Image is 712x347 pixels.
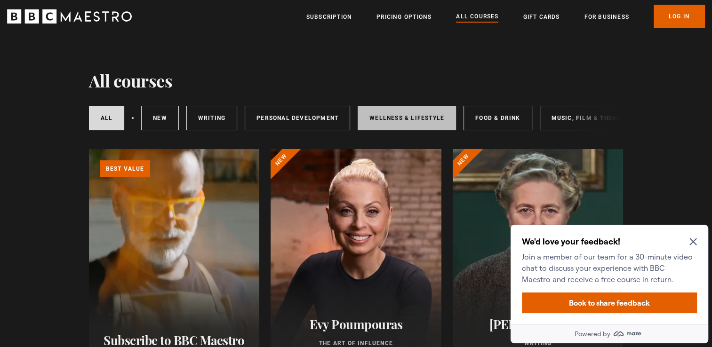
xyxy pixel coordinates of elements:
h2: Evy Poumpouras [282,317,430,331]
a: All Courses [456,12,498,22]
a: Powered by maze [4,103,201,122]
a: For business [584,12,629,22]
a: Personal Development [245,106,350,130]
button: Close Maze Prompt [183,17,190,24]
a: Log In [654,5,705,28]
a: Pricing Options [376,12,432,22]
p: Best value [100,160,150,177]
a: All [89,106,125,130]
button: Book to share feedback [15,71,190,92]
a: New [141,106,179,130]
p: Join a member of our team for a 30-minute video chat to discuss your experience with BBC Maestro ... [15,30,186,64]
a: Food & Drink [464,106,532,130]
a: Writing [186,106,237,130]
a: Gift Cards [523,12,560,22]
nav: Primary [306,5,705,28]
h1: All courses [89,71,173,90]
a: Subscription [306,12,352,22]
svg: BBC Maestro [7,9,132,24]
a: Music, Film & Theatre [540,106,640,130]
h2: We'd love your feedback! [15,15,186,26]
a: Wellness & Lifestyle [358,106,456,130]
h2: [PERSON_NAME] [464,317,612,331]
div: Optional study invitation [4,4,201,122]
